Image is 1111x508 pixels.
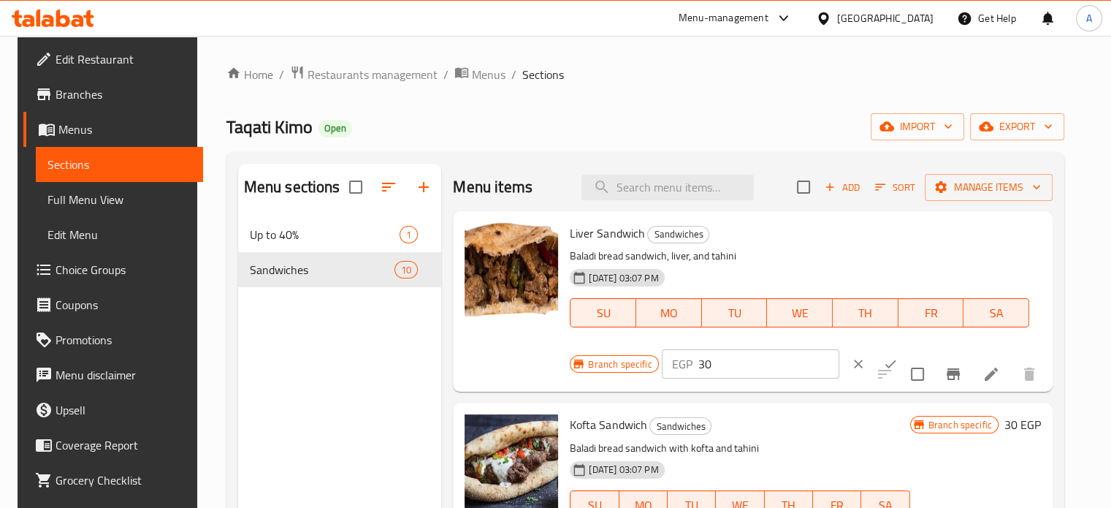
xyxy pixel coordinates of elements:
li: / [279,66,284,83]
span: Add [822,179,862,196]
span: SU [576,303,630,324]
span: 1 [400,228,417,242]
a: Edit menu item [982,365,1000,383]
div: Open [318,120,352,137]
span: Edit Menu [47,226,191,243]
span: Menu disclaimer [56,366,191,384]
span: Sections [522,66,564,83]
h6: 30 EGP [1004,414,1041,435]
li: / [443,66,448,83]
span: Branch specific [582,357,657,371]
span: Open [318,122,352,134]
span: Up to 40% [250,226,400,243]
button: clear [842,348,874,380]
span: Grocery Checklist [56,471,191,489]
div: Sandwiches10 [238,252,442,287]
div: items [394,261,418,278]
button: ok [874,348,906,380]
span: [DATE] 03:07 PM [583,463,664,477]
img: Kofta Sandwich [465,414,558,508]
span: SA [969,303,1023,324]
a: Edit Restaurant [23,42,203,77]
span: export [982,118,1053,136]
button: Manage items [925,174,1053,201]
span: Coverage Report [56,436,191,454]
a: Home [226,66,273,83]
a: Coverage Report [23,428,203,463]
span: Select section [788,172,819,202]
button: WE [767,298,833,327]
span: Sort sections [371,170,406,205]
a: Choice Groups [23,252,203,287]
span: Menus [472,66,505,83]
button: Add section [406,170,441,205]
span: Sandwiches [250,261,395,278]
span: Sections [47,156,191,173]
div: items [400,226,418,243]
div: Sandwiches [649,417,711,435]
button: Add [819,176,866,199]
span: FR [904,303,958,324]
span: Taqati Kimo [226,110,313,143]
div: Sandwiches [647,226,709,243]
span: Sort [875,179,915,196]
input: Please enter price [698,349,839,379]
a: Menus [23,112,203,147]
span: Branches [56,86,191,103]
button: SU [570,298,636,327]
a: Coupons [23,287,203,322]
span: import [882,118,952,136]
span: Add item [819,176,866,199]
p: Baladi bread sandwich, liver, and tahini [570,247,1028,265]
a: Grocery Checklist [23,463,203,498]
a: Edit Menu [36,217,203,252]
span: Upsell [56,401,191,419]
span: 10 [395,263,417,277]
span: TU [708,303,762,324]
p: Baladi bread sandwich with kofta and tahini [570,439,909,458]
button: MO [636,298,702,327]
span: Sandwiches [648,226,709,243]
span: [DATE] 03:07 PM [583,271,664,285]
a: Branches [23,77,203,112]
a: Promotions [23,322,203,357]
span: Restaurants management [308,66,438,83]
span: Manage items [936,178,1041,197]
a: Sections [36,147,203,182]
a: Menus [454,65,505,84]
span: A [1086,10,1092,26]
span: MO [642,303,696,324]
h2: Menu items [453,176,532,198]
h2: Menu sections [244,176,340,198]
button: Branch-specific-item [936,357,971,392]
button: delete [1012,357,1047,392]
button: Sort [871,176,919,199]
nav: Menu sections [238,211,442,293]
input: search [581,175,754,200]
a: Upsell [23,393,203,428]
span: Kofta Sandwich [570,414,646,436]
span: Branch specific [923,418,998,432]
span: Edit Restaurant [56,50,191,68]
span: WE [773,303,827,324]
button: SA [963,298,1029,327]
div: Up to 40%1 [238,217,442,252]
span: Full Menu View [47,191,191,208]
span: TH [839,303,893,324]
a: Menu disclaimer [23,357,203,393]
span: Select to update [902,359,933,390]
li: / [511,66,516,83]
span: Choice Groups [56,261,191,278]
img: Liver Sandwich [465,223,558,316]
span: Coupons [56,296,191,314]
button: FR [898,298,964,327]
button: import [871,113,964,140]
span: Liver Sandwich [570,222,644,244]
span: Sandwiches [650,418,711,435]
a: Full Menu View [36,182,203,217]
button: export [970,113,1064,140]
span: Select all sections [340,172,371,202]
div: Menu-management [679,10,768,27]
a: Restaurants management [290,65,438,84]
